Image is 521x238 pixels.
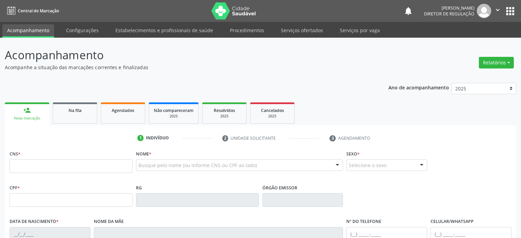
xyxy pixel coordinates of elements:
span: Busque pelo nome (ou informe CNS ou CPF ao lado) [138,162,257,169]
span: Diretor de regulação [424,11,474,17]
a: Estabelecimentos e profissionais de saúde [111,24,218,36]
span: Não compareceram [154,108,194,113]
label: CNS [10,149,21,159]
label: CPF [10,183,20,193]
a: Serviços por vaga [335,24,385,36]
label: Nome da mãe [94,216,124,227]
div: 2025 [207,114,241,119]
label: Sexo [346,149,360,159]
span: Cancelados [261,108,284,113]
label: Nome [136,149,151,159]
label: Nº do Telefone [346,216,381,227]
div: 2025 [255,114,289,119]
label: Data de nascimento [10,216,59,227]
span: Selecione o sexo [349,162,386,169]
div: Nova marcação [10,116,45,121]
p: Ano de acompanhamento [388,83,449,91]
p: Acompanhe a situação das marcações correntes e finalizadas [5,64,363,71]
label: RG [136,183,142,193]
span: Central de Marcação [18,8,59,14]
div: 2025 [154,114,194,119]
span: Na fila [69,108,82,113]
a: Configurações [61,24,103,36]
i:  [494,6,501,14]
label: Órgão emissor [262,183,297,193]
div: 1 [137,135,144,141]
a: Central de Marcação [5,5,59,16]
a: Serviços ofertados [276,24,328,36]
span: Agendados [112,108,134,113]
div: Indivíduo [146,135,169,141]
p: Acompanhamento [5,47,363,64]
label: Celular/WhatsApp [431,216,474,227]
img: img [477,4,491,18]
span: Resolvidos [214,108,235,113]
div: [PERSON_NAME] [424,5,474,11]
button: apps [504,5,516,17]
button:  [491,4,504,18]
div: person_add [23,107,31,114]
a: Acompanhamento [2,24,54,38]
button: notifications [404,6,413,16]
button: Relatórios [479,57,514,68]
a: Procedimentos [225,24,269,36]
